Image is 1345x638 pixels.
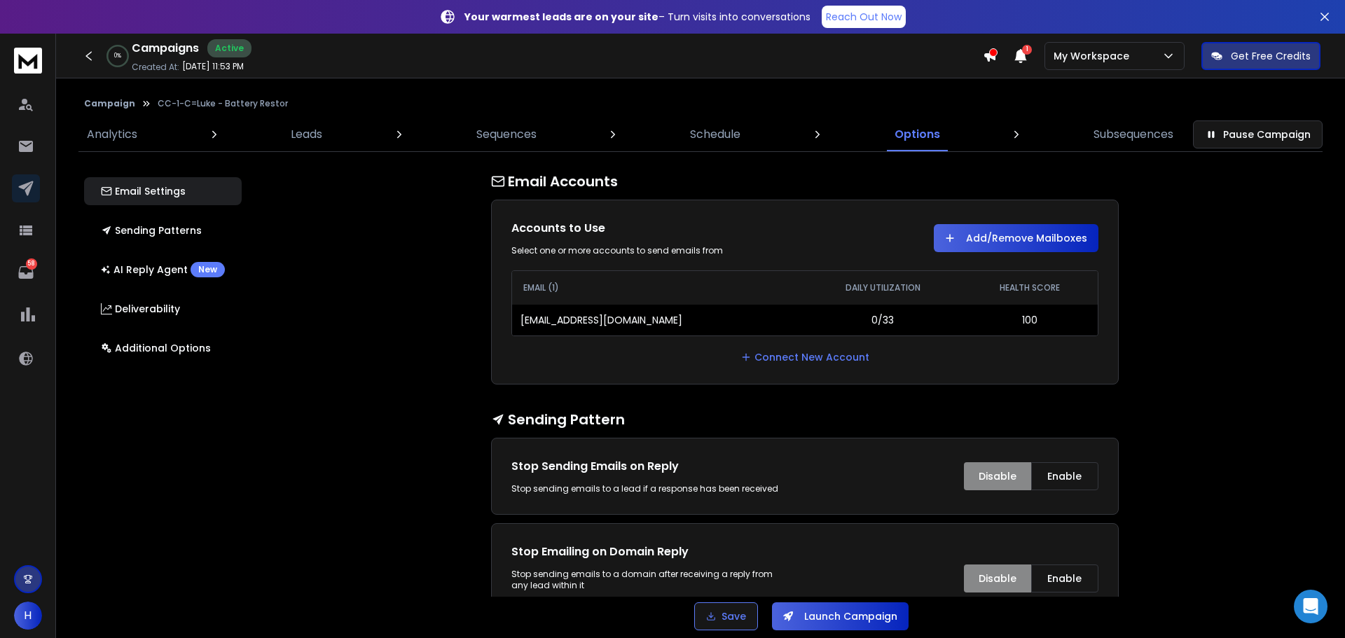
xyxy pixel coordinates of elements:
h1: Accounts to Use [511,220,791,237]
p: CC-1-C=Luke - Battery Restor [158,98,288,109]
p: Email Settings [101,184,186,198]
button: Save [694,602,758,630]
button: Disable [964,462,1031,490]
th: EMAIL (1) [512,271,803,305]
p: Deliverability [101,302,180,316]
button: AI Reply AgentNew [84,256,242,284]
button: Add/Remove Mailboxes [934,224,1098,252]
button: Deliverability [84,295,242,323]
h1: Campaigns [132,40,199,57]
button: Disable [964,564,1031,592]
img: logo [14,48,42,74]
p: 58 [26,258,37,270]
p: Created At: [132,62,179,73]
p: Options [895,126,940,143]
strong: Your warmest leads are on your site [464,10,658,24]
a: 58 [12,258,40,286]
p: Sending Patterns [101,223,202,237]
button: Email Settings [84,177,242,205]
div: Select one or more accounts to send emails from [511,245,791,256]
p: Schedule [690,126,740,143]
span: 1 [1022,45,1032,55]
button: Campaign [84,98,135,109]
th: DAILY UTILIZATION [803,271,963,305]
button: Get Free Credits [1201,42,1320,70]
p: 0 % [114,52,121,60]
a: Reach Out Now [822,6,906,28]
button: H [14,602,42,630]
a: Options [886,118,949,151]
button: Additional Options [84,334,242,362]
button: Pause Campaign [1193,120,1323,148]
p: Reach Out Now [826,10,902,24]
a: Subsequences [1085,118,1182,151]
td: 100 [963,305,1098,335]
p: Analytics [87,126,137,143]
button: Enable [1031,564,1098,592]
div: Open Intercom Messenger [1294,590,1327,623]
th: HEALTH SCORE [963,271,1098,305]
button: Sending Patterns [84,216,242,244]
p: [EMAIL_ADDRESS][DOMAIN_NAME] [520,313,682,327]
p: [DATE] 11:53 PM [182,61,244,72]
h1: Sending Pattern [491,410,1119,429]
button: Enable [1031,462,1098,490]
p: My Workspace [1054,49,1135,63]
div: New [191,262,225,277]
p: Leads [291,126,322,143]
button: Launch Campaign [772,602,909,630]
h1: Email Accounts [491,172,1119,191]
p: AI Reply Agent [101,262,225,277]
p: Sequences [476,126,537,143]
div: Stop sending emails to a lead if a response has been received [511,483,791,494]
h1: Stop Sending Emails on Reply [511,458,791,475]
p: Stop sending emails to a domain after receiving a reply from any lead within it [511,569,791,613]
a: Analytics [78,118,146,151]
div: Active [207,39,251,57]
a: Schedule [682,118,749,151]
a: Connect New Account [740,350,869,364]
a: Leads [282,118,331,151]
p: Get Free Credits [1231,49,1311,63]
p: – Turn visits into conversations [464,10,811,24]
td: 0/33 [803,305,963,335]
p: Additional Options [101,341,211,355]
p: Subsequences [1094,126,1173,143]
a: Sequences [468,118,545,151]
h1: Stop Emailing on Domain Reply [511,543,791,560]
